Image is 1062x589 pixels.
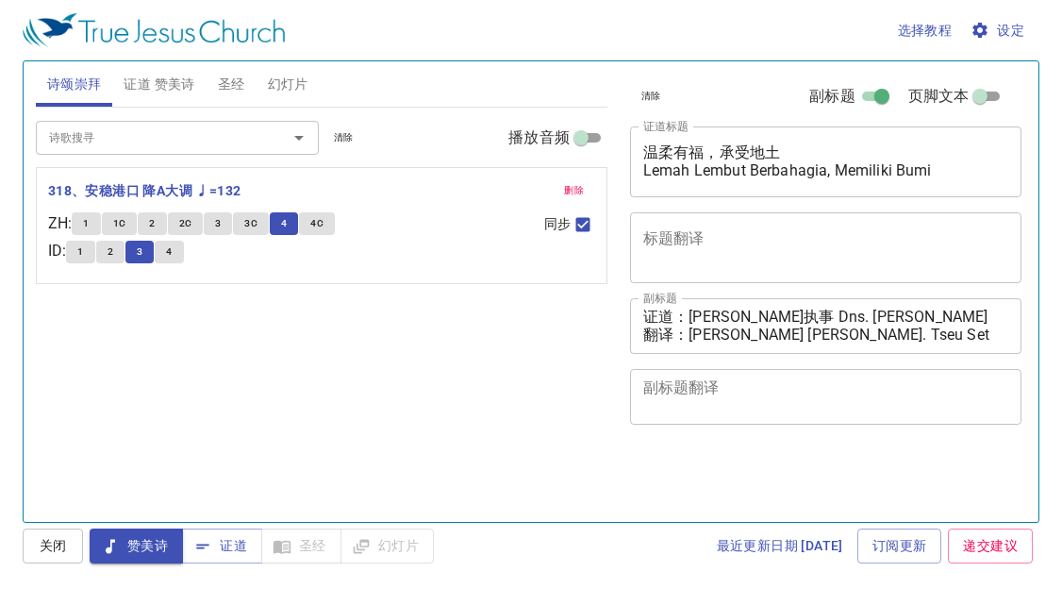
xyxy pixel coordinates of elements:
p: ZH : [48,212,72,235]
button: 2 [138,212,166,235]
textarea: 证道：[PERSON_NAME]执事 Dns. [PERSON_NAME] 翻译：[PERSON_NAME] [PERSON_NAME]. Tseu Set Nee [643,308,1009,344]
span: 4 [281,215,287,232]
span: 副标题 [809,85,855,108]
span: 播放音频 [508,126,570,149]
button: 选择教程 [890,13,960,48]
button: 关闭 [23,529,83,564]
button: 1 [66,241,94,263]
span: 关闭 [38,534,68,558]
img: True Jesus Church [23,13,285,47]
a: 订阅更新 [857,529,942,564]
a: 最近更新日期 [DATE] [709,529,851,564]
button: 清除 [323,126,365,149]
button: 1 [72,212,100,235]
span: 2 [108,244,113,261]
span: 证道 [197,534,247,558]
span: 圣经 [218,73,245,96]
button: 3 [204,212,232,235]
span: 同步 [544,214,571,234]
button: 1C [102,212,138,235]
span: 清除 [334,129,354,146]
span: 2 [149,215,155,232]
textarea: 温柔有福，承受地土 Lemah Lembut Berbahagia, Memiliki Bumi [643,143,1009,179]
button: 证道 [182,529,262,564]
span: 清除 [641,88,661,105]
a: 递交建议 [948,529,1033,564]
span: 诗颂崇拜 [47,73,102,96]
span: 1C [113,215,126,232]
button: 2 [96,241,124,263]
b: 318、安稳港口 降A大调 ♩=132 [48,179,241,203]
button: 2C [168,212,204,235]
span: 1 [83,215,89,232]
span: 最近更新日期 [DATE] [717,534,843,558]
span: 页脚文本 [908,85,970,108]
button: 设定 [967,13,1032,48]
span: 选择教程 [898,19,953,42]
span: 幻灯片 [268,73,308,96]
button: 3 [125,241,154,263]
span: 赞美诗 [105,534,168,558]
button: 3C [233,212,269,235]
button: Open [286,125,312,151]
button: 删除 [553,179,595,202]
span: 4 [166,244,172,261]
span: 1 [77,244,83,261]
p: ID : [48,240,66,262]
button: 赞美诗 [90,529,183,564]
span: 递交建议 [963,534,1018,558]
span: 3 [215,215,221,232]
span: 删除 [564,182,584,199]
span: 证道 赞美诗 [124,73,194,96]
span: 订阅更新 [872,534,927,558]
span: 设定 [974,19,1024,42]
span: 3 [137,244,142,261]
button: 4C [299,212,335,235]
span: 2C [179,215,192,232]
button: 4 [155,241,183,263]
button: 318、安稳港口 降A大调 ♩=132 [48,179,244,203]
button: 清除 [630,85,672,108]
button: 4 [270,212,298,235]
span: 4C [310,215,324,232]
span: 3C [244,215,257,232]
